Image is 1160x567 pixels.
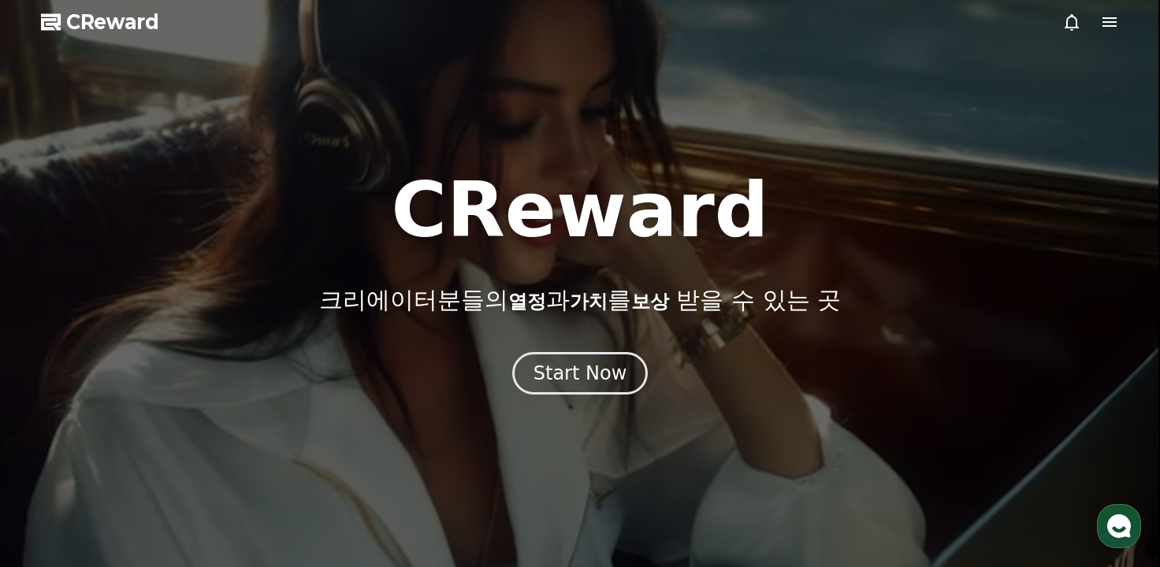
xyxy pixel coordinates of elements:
span: 대화 [144,461,163,473]
button: Start Now [512,352,649,395]
a: 홈 [5,436,104,476]
a: 설정 [203,436,303,476]
a: 대화 [104,436,203,476]
span: 열정 [508,291,546,313]
span: 설정 [244,460,262,472]
span: 가치 [570,291,608,313]
h1: CReward [391,172,768,248]
div: Start Now [534,361,627,386]
span: CReward [66,9,159,35]
p: 크리에이터분들의 과 를 받을 수 있는 곳 [319,286,841,314]
span: 홈 [50,460,59,472]
span: 보상 [631,291,669,313]
a: Start Now [512,368,649,383]
a: CReward [41,9,159,35]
